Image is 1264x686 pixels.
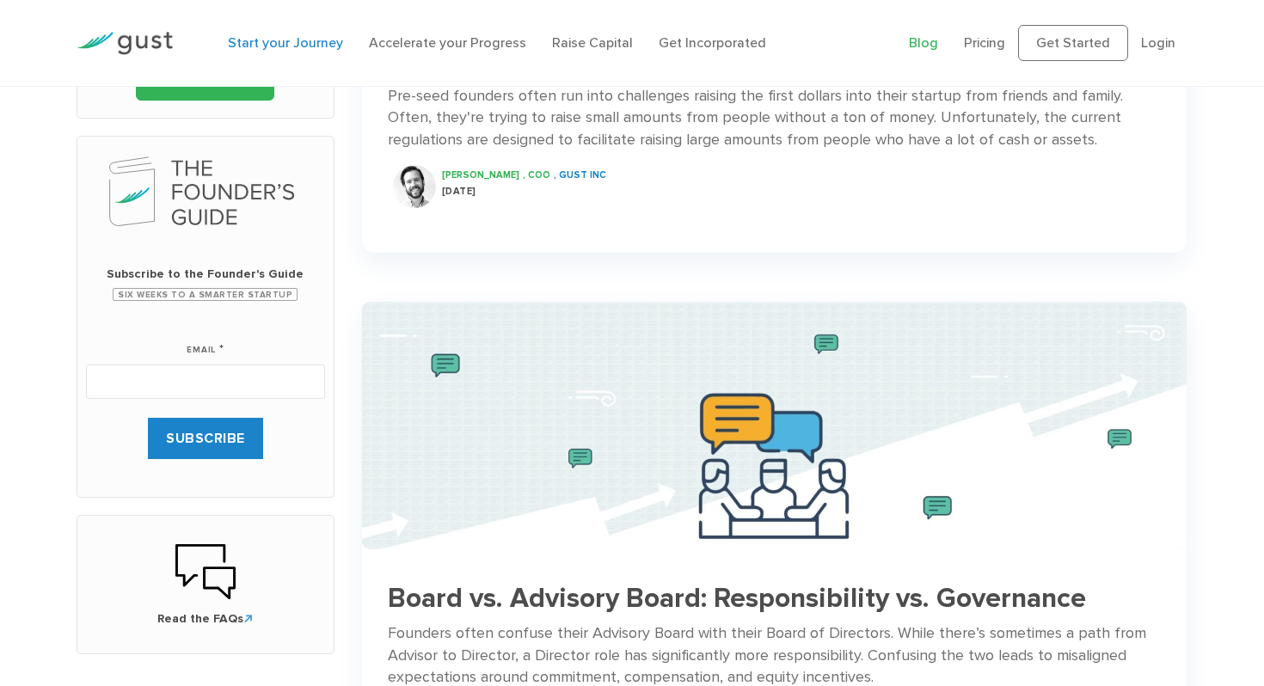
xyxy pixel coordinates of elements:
[964,34,1005,51] a: Pricing
[393,165,436,208] img: Ryan Nash
[659,34,766,51] a: Get Incorporated
[1141,34,1175,51] a: Login
[187,323,224,358] label: Email
[909,34,938,51] a: Blog
[1018,25,1128,61] a: Get Started
[86,266,326,283] span: Subscribe to the Founder's Guide
[148,418,263,459] input: SUBSCRIBE
[228,34,343,51] a: Start your Journey
[552,34,633,51] a: Raise Capital
[523,169,550,181] span: , COO
[77,32,173,55] img: Gust Logo
[362,302,1186,548] img: Best Practices for a Successful Startup Advisory Board
[95,610,317,628] span: Read the FAQs
[95,542,317,628] a: Read the FAQs
[388,584,1160,614] h3: Board vs. Advisory Board: Responsibility vs. Governance
[113,288,298,301] span: Six Weeks to a Smarter Startup
[554,169,606,181] span: , Gust INC
[388,85,1160,152] div: Pre-seed founders often run into challenges raising the first dollars into their startup from fri...
[442,186,476,197] span: [DATE]
[442,169,519,181] span: [PERSON_NAME]
[369,34,526,51] a: Accelerate your Progress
